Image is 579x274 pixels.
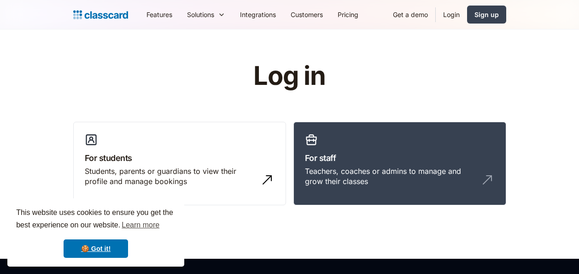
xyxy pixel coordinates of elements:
a: Features [139,4,180,25]
div: Sign up [474,10,499,19]
h1: Log in [143,62,436,90]
a: Customers [283,4,330,25]
h3: For students [85,152,275,164]
a: learn more about cookies [120,218,161,232]
div: Solutions [180,4,233,25]
a: For staffTeachers, coaches or admins to manage and grow their classes [293,122,506,206]
div: cookieconsent [7,198,184,267]
h3: For staff [305,152,495,164]
div: Solutions [187,10,214,19]
a: Login [436,4,467,25]
a: Integrations [233,4,283,25]
div: Students, parents or guardians to view their profile and manage bookings [85,166,256,187]
span: This website uses cookies to ensure you get the best experience on our website. [16,207,175,232]
a: For studentsStudents, parents or guardians to view their profile and manage bookings [73,122,286,206]
a: Pricing [330,4,366,25]
a: Sign up [467,6,506,24]
a: home [73,8,128,21]
div: Teachers, coaches or admins to manage and grow their classes [305,166,476,187]
a: Get a demo [386,4,435,25]
a: dismiss cookie message [64,239,128,258]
